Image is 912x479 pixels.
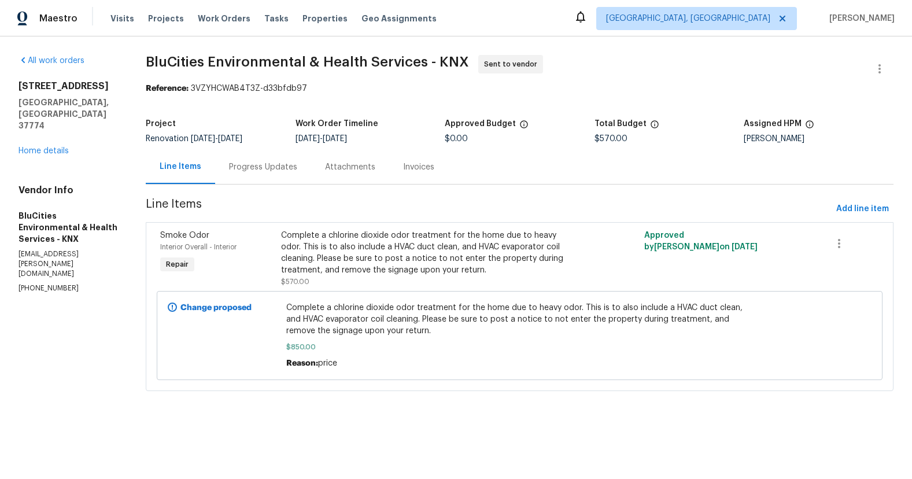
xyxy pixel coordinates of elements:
span: [DATE] [218,135,242,143]
div: [PERSON_NAME] [744,135,893,143]
span: Renovation [146,135,242,143]
h5: Approved Budget [445,120,516,128]
p: [PHONE_NUMBER] [19,283,118,293]
span: $0.00 [445,135,468,143]
span: Line Items [146,198,832,220]
p: [EMAIL_ADDRESS][PERSON_NAME][DOMAIN_NAME] [19,249,118,279]
span: The hpm assigned to this work order. [805,120,814,135]
span: Tasks [264,14,289,23]
span: $850.00 [286,341,753,353]
span: Projects [148,13,184,24]
span: BluCities Environmental & Health Services - KNX [146,55,469,69]
span: Reason: [286,359,318,367]
h5: BluCities Environmental & Health Services - KNX [19,210,118,245]
h5: [GEOGRAPHIC_DATA], [GEOGRAPHIC_DATA] 37774 [19,97,118,131]
div: 3VZYHCWAB4T3Z-d33bfdb97 [146,83,893,94]
b: Change proposed [180,304,252,312]
h2: [STREET_ADDRESS] [19,80,118,92]
span: Maestro [39,13,77,24]
span: - [296,135,347,143]
span: Properties [302,13,348,24]
span: Add line item [836,202,889,216]
h5: Project [146,120,176,128]
div: Invoices [403,161,434,173]
span: $570.00 [281,278,309,285]
span: Smoke Odor [160,231,209,239]
span: Sent to vendor [484,58,542,70]
span: price [318,359,337,367]
span: [GEOGRAPHIC_DATA], [GEOGRAPHIC_DATA] [606,13,770,24]
span: [DATE] [323,135,347,143]
a: All work orders [19,57,84,65]
span: - [191,135,242,143]
span: [DATE] [191,135,215,143]
div: Progress Updates [229,161,297,173]
span: Interior Overall - Interior [160,244,237,250]
b: Reference: [146,84,189,93]
span: Complete a chlorine dioxide odor treatment for the home due to heavy odor. This is to also includ... [286,302,753,337]
h5: Assigned HPM [744,120,802,128]
div: Attachments [325,161,375,173]
span: [PERSON_NAME] [825,13,895,24]
span: [DATE] [296,135,320,143]
span: Repair [161,259,193,270]
span: Visits [110,13,134,24]
span: The total cost of line items that have been approved by both Opendoor and the Trade Partner. This... [519,120,529,135]
h4: Vendor Info [19,185,118,196]
span: Work Orders [198,13,250,24]
h5: Work Order Timeline [296,120,378,128]
span: Approved by [PERSON_NAME] on [644,231,758,251]
div: Line Items [160,161,201,172]
div: Complete a chlorine dioxide odor treatment for the home due to heavy odor. This is to also includ... [281,230,577,276]
h5: Total Budget [595,120,647,128]
span: $570.00 [595,135,627,143]
button: Add line item [832,198,893,220]
span: Geo Assignments [361,13,437,24]
a: Home details [19,147,69,155]
span: The total cost of line items that have been proposed by Opendoor. This sum includes line items th... [650,120,659,135]
span: [DATE] [732,243,758,251]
